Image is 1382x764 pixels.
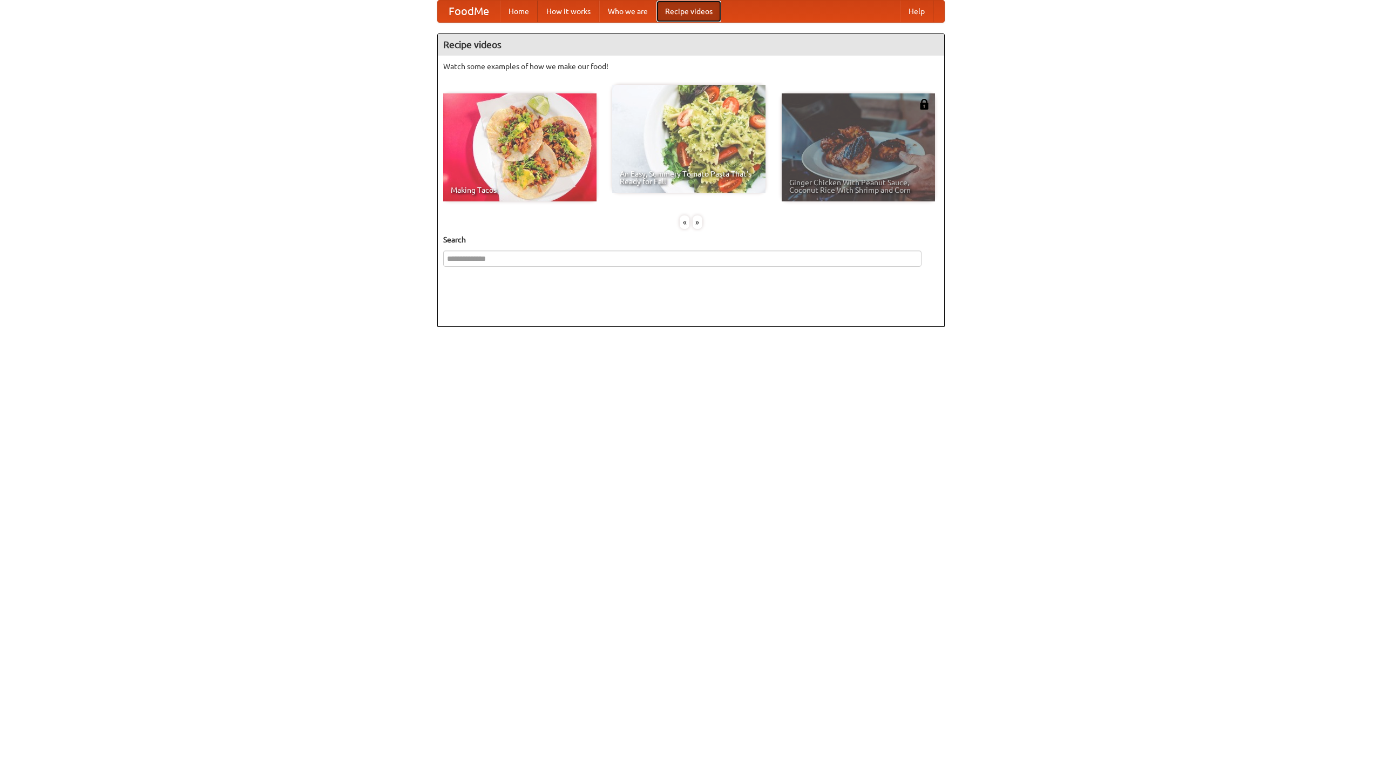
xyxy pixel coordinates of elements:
img: 483408.png [919,99,930,110]
h4: Recipe videos [438,34,944,56]
span: Making Tacos [451,186,589,194]
span: An Easy, Summery Tomato Pasta That's Ready for Fall [620,170,758,185]
a: How it works [538,1,599,22]
div: » [693,215,702,229]
h5: Search [443,234,939,245]
a: Home [500,1,538,22]
a: Making Tacos [443,93,597,201]
div: « [680,215,689,229]
p: Watch some examples of how we make our food! [443,61,939,72]
a: Recipe videos [656,1,721,22]
a: Who we are [599,1,656,22]
a: FoodMe [438,1,500,22]
a: Help [900,1,933,22]
a: An Easy, Summery Tomato Pasta That's Ready for Fall [612,85,765,193]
